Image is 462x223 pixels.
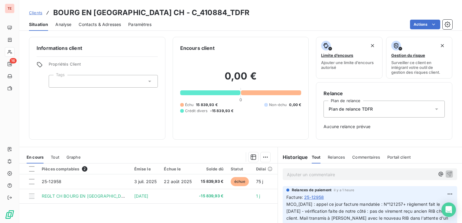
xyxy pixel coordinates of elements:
span: Contacts & Adresses [79,21,121,27]
span: Crédit divers [185,108,208,114]
span: Clients [29,10,42,15]
h6: Encours client [180,44,215,52]
span: Échu [185,102,194,108]
a: Clients [29,10,42,16]
span: Tout [312,155,321,160]
span: échue [231,177,249,186]
span: REGLT CH BOURG EN [GEOGRAPHIC_DATA] [42,193,131,199]
div: Échue le [164,166,192,171]
span: Portail client [387,155,411,160]
span: En cours [27,155,44,160]
img: Logo LeanPay [5,210,15,219]
div: Statut [231,166,249,171]
span: 0 [239,97,242,102]
div: Pièces comptables [42,166,127,172]
span: 15 839,93 € [196,102,218,108]
span: Limite d’encours [321,53,353,58]
span: Analyse [55,21,71,27]
span: Relances de paiement [292,187,331,193]
span: 0,00 € [289,102,301,108]
button: Actions [410,20,440,29]
span: 75 j [256,179,263,184]
span: 1 j [256,193,260,199]
span: 25-12958 [304,194,324,200]
span: Paramètres [128,21,151,27]
h3: BOURG EN [GEOGRAPHIC_DATA] CH - C_410884_TDFR [53,7,249,18]
span: Tout [51,155,59,160]
div: Délai [256,166,272,171]
button: Limite d’encoursAjouter une limite d’encours autorisé [316,37,382,79]
div: Solde dû [199,166,223,171]
span: Situation [29,21,48,27]
span: Propriétés Client [49,62,158,70]
span: 22 août 2025 [164,179,192,184]
h6: Historique [278,154,308,161]
h6: Informations client [37,44,158,52]
span: Facture : [286,194,303,200]
span: 25-12958 [42,179,61,184]
span: -15 839,93 € [210,108,234,114]
button: Gestion du risqueSurveiller ce client en intégrant votre outil de gestion des risques client. [386,37,452,79]
div: TE [5,4,15,13]
span: Relances [328,155,345,160]
span: il y a 1 heure [334,188,354,192]
span: 16 [10,58,17,63]
span: Surveiller ce client en intégrant votre outil de gestion des risques client. [391,60,447,75]
span: -15 839,93 € [199,193,223,199]
h6: Relance [324,90,445,97]
span: [DATE] [134,193,148,199]
span: Graphe [67,155,81,160]
span: 2 [82,166,87,172]
span: Ajouter une limite d’encours autorisé [321,60,377,70]
span: Non-échu [269,102,287,108]
h2: 0,00 € [180,70,301,88]
span: Commentaires [352,155,380,160]
div: Open Intercom Messenger [441,202,456,217]
span: Plan de relance TDFR [329,106,373,112]
span: 3 juil. 2025 [134,179,157,184]
span: 15 839,93 € [199,179,223,185]
input: Ajouter une valeur [54,79,59,84]
div: Émise le [134,166,157,171]
span: Aucune relance prévue [324,124,445,130]
span: Gestion du risque [391,53,425,58]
